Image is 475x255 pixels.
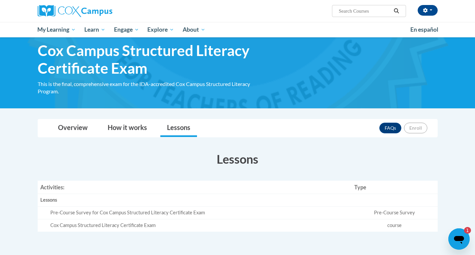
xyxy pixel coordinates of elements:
[352,207,437,219] td: Pre-Course Survey
[418,5,438,16] button: Account Settings
[84,26,105,34] span: Learn
[391,7,401,15] button: Search
[352,181,437,194] th: Type
[160,119,197,137] a: Lessons
[178,22,210,37] a: About
[404,123,427,133] button: Enroll
[38,5,112,17] img: Cox Campus
[40,197,349,204] div: Lessons
[448,228,470,250] iframe: Button to launch messaging window, 1 unread message
[38,181,352,194] th: Activities:
[50,222,349,229] div: Cox Campus Structured Literacy Certificate Exam
[51,119,94,137] a: Overview
[110,22,143,37] a: Engage
[28,22,448,37] div: Main menu
[37,26,76,34] span: My Learning
[80,22,110,37] a: Learn
[38,42,268,77] span: Cox Campus Structured Literacy Certificate Exam
[143,22,178,37] a: Explore
[38,80,268,95] div: This is the final, comprehensive exam for the IDA-accredited Cox Campus Structured Literacy Program.
[38,5,164,17] a: Cox Campus
[33,22,80,37] a: My Learning
[38,151,438,167] h3: Lessons
[352,219,437,231] td: course
[101,119,154,137] a: How it works
[183,26,205,34] span: About
[410,26,438,33] span: En español
[114,26,139,34] span: Engage
[379,123,401,133] a: FAQs
[338,7,391,15] input: Search Courses
[50,209,349,216] div: Pre-Course Survey for Cox Campus Structured Literacy Certificate Exam
[147,26,174,34] span: Explore
[458,227,471,234] iframe: Number of unread messages
[406,23,443,37] a: En español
